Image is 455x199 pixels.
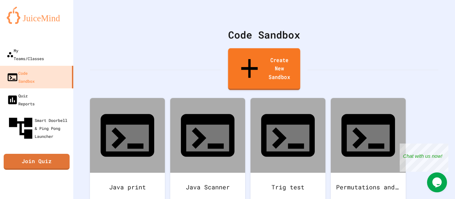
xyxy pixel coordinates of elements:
div: Code Sandbox [7,69,35,85]
iframe: chat widget [427,172,448,192]
div: Smart Doorbell & Ping Pong Launcher [7,114,71,142]
div: Quiz Reports [7,92,35,108]
a: Create New Sandbox [228,48,300,90]
div: My Teams/Classes [7,47,44,62]
div: Code Sandbox [90,27,438,42]
iframe: chat widget [400,144,448,172]
img: logo-orange.svg [7,7,67,24]
a: Join Quiz [4,154,70,170]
